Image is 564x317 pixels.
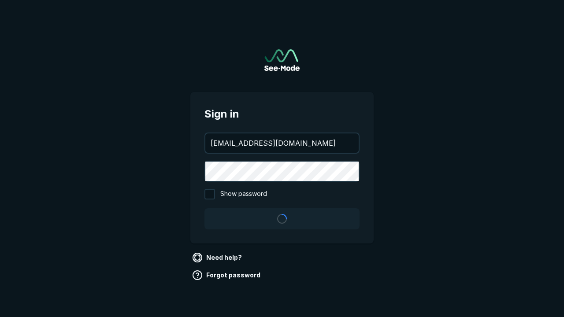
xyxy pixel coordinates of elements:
a: Need help? [190,251,245,265]
span: Show password [220,189,267,199]
input: your@email.com [205,133,359,153]
a: Go to sign in [264,49,300,71]
span: Sign in [204,106,360,122]
img: See-Mode Logo [264,49,300,71]
a: Forgot password [190,268,264,282]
